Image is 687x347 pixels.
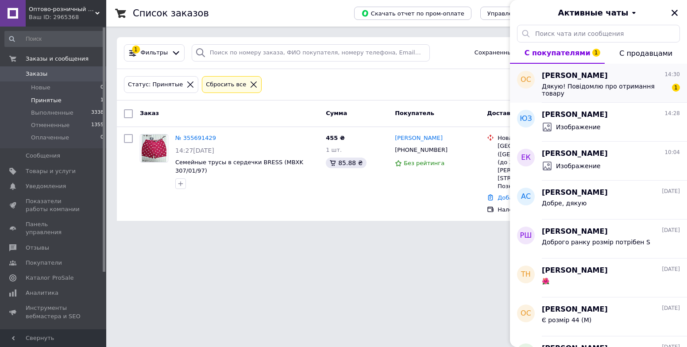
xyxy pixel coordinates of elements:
[662,266,680,273] span: [DATE]
[26,328,82,343] span: Управление сайтом
[542,110,608,120] span: [PERSON_NAME]
[26,304,82,320] span: Инструменты вебмастера и SEO
[542,188,608,198] span: [PERSON_NAME]
[535,7,662,19] button: Активные чаты
[487,10,557,17] span: Управление статусами
[26,197,82,213] span: Показатели работы компании
[664,149,680,156] span: 10:04
[142,135,166,162] img: Фото товару
[140,134,168,162] a: Фото товару
[31,121,69,129] span: Отмененные
[510,220,687,258] button: РШ[PERSON_NAME][DATE]Доброго ранку розмір потрібен S
[29,13,106,21] div: Ваш ID: 2965368
[395,134,443,143] a: [PERSON_NAME]
[31,84,50,92] span: Новые
[29,5,95,13] span: Оптово-розничный интернет магазин "Francheska"
[520,114,532,124] span: ЮЗ
[133,8,209,19] h1: Список заказов
[521,192,531,202] span: АС
[517,25,680,42] input: Поиск чата или сообщения
[26,152,60,160] span: Сообщения
[605,42,687,64] button: С продавцами
[326,135,345,141] span: 455 ₴
[542,149,608,159] span: [PERSON_NAME]
[510,142,687,181] button: ЕК[PERSON_NAME]10:04Изображение
[26,182,66,190] span: Уведомления
[498,142,591,190] div: [GEOGRAPHIC_DATA] ([GEOGRAPHIC_DATA].), №68 (до 30 кг): вул. [PERSON_NAME][STREET_ADDRESS] (м. По...
[91,121,104,129] span: 1355
[672,84,680,92] span: 1
[26,244,49,252] span: Отзывы
[100,96,104,104] span: 1
[525,49,591,57] span: С покупателями
[404,160,444,166] span: Без рейтинга
[26,289,58,297] span: Аналитика
[510,297,687,336] button: ОС[PERSON_NAME][DATE]Є розмір 44 (М)
[556,162,601,170] span: Изображение
[26,259,62,267] span: Покупатели
[326,110,347,116] span: Сумма
[510,42,605,64] button: С покупателями1
[556,123,601,131] span: Изображение
[175,135,216,141] a: № 355691429
[510,64,687,103] button: ОС[PERSON_NAME]14:30Дякую! Повідомлю про отримання товару1
[4,31,104,47] input: Поиск
[141,49,168,57] span: Фильтры
[361,9,464,17] span: Скачать отчет по пром-оплате
[192,44,430,62] input: Поиск по номеру заказа, ФИО покупателя, номеру телефона, Email, номеру накладной
[126,80,185,89] div: Статус: Принятые
[669,8,680,18] button: Закрыть
[31,109,73,117] span: Выполненные
[132,46,140,54] div: 1
[175,147,214,154] span: 14:27[DATE]
[100,134,104,142] span: 0
[326,158,366,168] div: 85.88 ₴
[520,231,532,241] span: РШ
[480,7,564,20] button: Управление статусами
[558,7,629,19] span: Активные чаты
[542,71,608,81] span: [PERSON_NAME]
[542,239,650,246] span: Доброго ранку розмір потрібен S
[521,153,530,163] span: ЕК
[26,70,47,78] span: Заказы
[475,49,547,57] span: Сохраненные фильтры:
[510,258,687,297] button: ТН[PERSON_NAME][DATE]🌺
[204,80,248,89] div: Сбросить все
[498,206,591,214] div: Наложенный платеж
[175,159,303,174] a: Семейные трусы в сердечки BRESS (MBXK 307/01/97)
[521,270,531,280] span: ТН
[26,55,89,63] span: Заказы и сообщения
[542,278,549,285] span: 🌺
[498,134,591,142] div: Нова Пошта
[487,110,549,116] span: Доставка и оплата
[542,200,587,207] span: Добре, дякую
[542,266,608,276] span: [PERSON_NAME]
[326,147,342,153] span: 1 шт.
[26,220,82,236] span: Панель управления
[100,84,104,92] span: 0
[26,274,73,282] span: Каталог ProSale
[26,167,76,175] span: Товары и услуги
[662,227,680,234] span: [DATE]
[393,144,449,156] div: [PHONE_NUMBER]
[395,110,434,116] span: Покупатель
[354,7,471,20] button: Скачать отчет по пром-оплате
[542,305,608,315] span: [PERSON_NAME]
[91,109,104,117] span: 3338
[542,83,668,97] span: Дякую! Повідомлю про отримання товару
[619,49,672,58] span: С продавцами
[31,96,62,104] span: Принятые
[662,305,680,312] span: [DATE]
[521,75,531,85] span: ОС
[510,181,687,220] button: АС[PERSON_NAME][DATE]Добре, дякую
[521,308,531,319] span: ОС
[664,71,680,78] span: 14:30
[542,316,591,324] span: Є розмір 44 (М)
[662,188,680,195] span: [DATE]
[31,134,69,142] span: Оплаченные
[510,103,687,142] button: ЮЗ[PERSON_NAME]14:28Изображение
[140,110,159,116] span: Заказ
[542,227,608,237] span: [PERSON_NAME]
[664,110,680,117] span: 14:28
